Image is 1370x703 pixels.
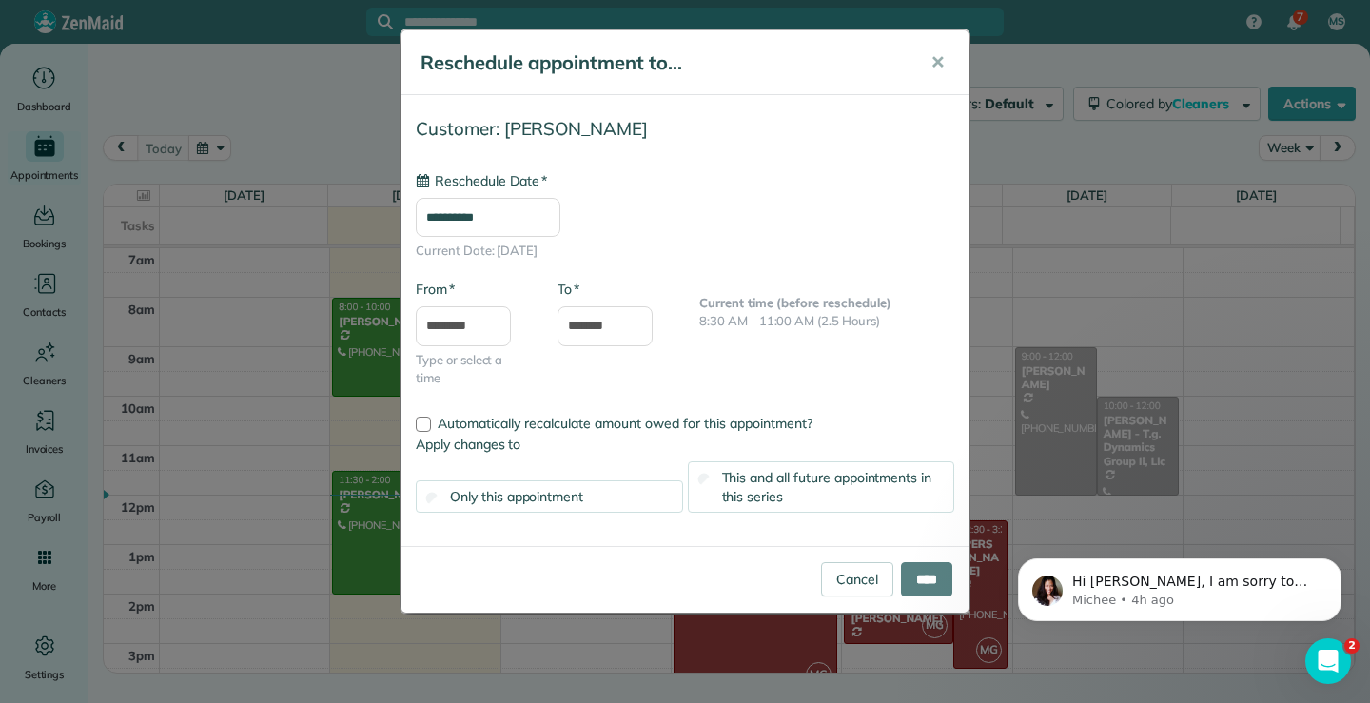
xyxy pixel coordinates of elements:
[83,55,324,184] span: Hi [PERSON_NAME], I am sorry to hear you're having this issue. Thank you for these details. I wil...
[416,280,455,299] label: From
[438,415,812,432] span: Automatically recalculate amount owed for this appointment?
[416,351,529,388] span: Type or select a time
[421,49,904,76] h5: Reschedule appointment to...
[416,171,547,190] label: Reschedule Date
[699,295,891,310] b: Current time (before reschedule)
[1344,638,1360,654] span: 2
[83,73,328,90] p: Message from Michee, sent 4h ago
[416,242,954,261] span: Current Date: [DATE]
[426,492,439,504] input: Only this appointment
[930,51,945,73] span: ✕
[558,280,579,299] label: To
[722,469,932,505] span: This and all future appointments in this series
[697,473,710,485] input: This and all future appointments in this series
[416,119,954,139] h4: Customer: [PERSON_NAME]
[821,562,893,596] a: Cancel
[450,488,583,505] span: Only this appointment
[416,435,954,454] label: Apply changes to
[1305,638,1351,684] iframe: Intercom live chat
[989,518,1370,652] iframe: Intercom notifications message
[699,312,954,331] p: 8:30 AM - 11:00 AM (2.5 Hours)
